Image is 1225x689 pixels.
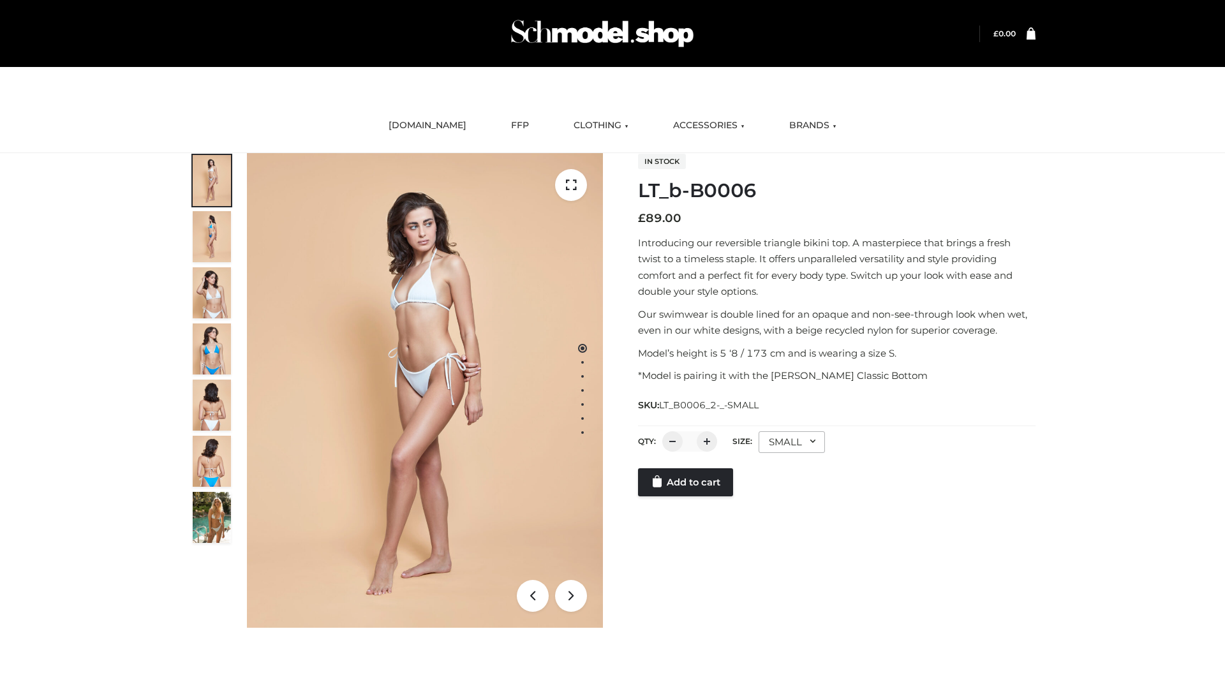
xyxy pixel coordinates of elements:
bdi: 89.00 [638,211,681,225]
img: ArielClassicBikiniTop_CloudNine_AzureSky_OW114ECO_2-scaled.jpg [193,211,231,262]
a: [DOMAIN_NAME] [379,112,476,140]
h1: LT_b-B0006 [638,179,1036,202]
a: FFP [501,112,538,140]
div: SMALL [759,431,825,453]
img: Schmodel Admin 964 [507,8,698,59]
img: ArielClassicBikiniTop_CloudNine_AzureSky_OW114ECO_7-scaled.jpg [193,380,231,431]
a: ACCESSORIES [664,112,754,140]
img: Arieltop_CloudNine_AzureSky2.jpg [193,492,231,543]
img: ArielClassicBikiniTop_CloudNine_AzureSky_OW114ECO_3-scaled.jpg [193,267,231,318]
a: Add to cart [638,468,733,496]
p: Introducing our reversible triangle bikini top. A masterpiece that brings a fresh twist to a time... [638,235,1036,300]
label: QTY: [638,436,656,446]
label: Size: [732,436,752,446]
span: LT_B0006_2-_-SMALL [659,399,759,411]
a: £0.00 [993,29,1016,38]
img: ArielClassicBikiniTop_CloudNine_AzureSky_OW114ECO_4-scaled.jpg [193,323,231,374]
a: BRANDS [780,112,846,140]
img: ArielClassicBikiniTop_CloudNine_AzureSky_OW114ECO_1 [247,153,603,628]
p: *Model is pairing it with the [PERSON_NAME] Classic Bottom [638,367,1036,384]
span: £ [993,29,999,38]
a: CLOTHING [564,112,638,140]
img: ArielClassicBikiniTop_CloudNine_AzureSky_OW114ECO_1-scaled.jpg [193,155,231,206]
p: Our swimwear is double lined for an opaque and non-see-through look when wet, even in our white d... [638,306,1036,339]
span: SKU: [638,397,760,413]
img: ArielClassicBikiniTop_CloudNine_AzureSky_OW114ECO_8-scaled.jpg [193,436,231,487]
bdi: 0.00 [993,29,1016,38]
span: In stock [638,154,686,169]
p: Model’s height is 5 ‘8 / 173 cm and is wearing a size S. [638,345,1036,362]
span: £ [638,211,646,225]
